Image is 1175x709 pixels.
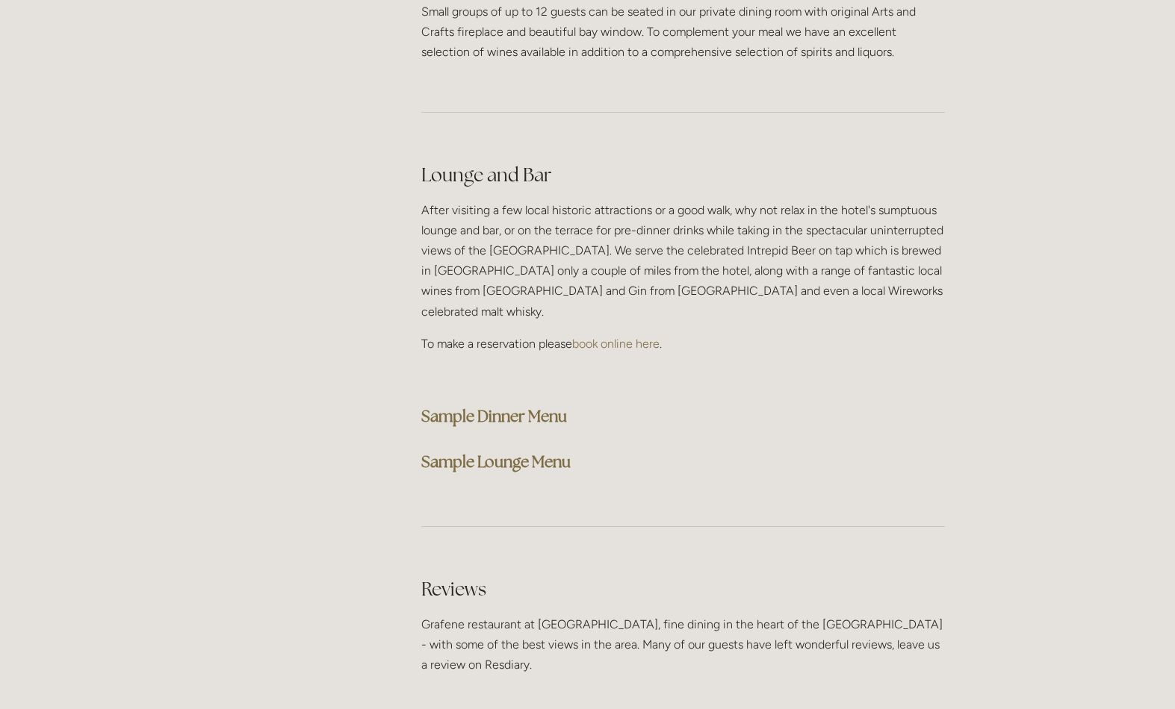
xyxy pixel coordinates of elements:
[421,334,945,354] p: To make a reservation please .
[421,406,567,426] a: Sample Dinner Menu
[572,337,660,351] a: book online here
[421,452,571,472] a: Sample Lounge Menu
[421,162,945,188] h2: Lounge and Bar
[421,200,945,322] p: After visiting a few local historic attractions or a good walk, why not relax in the hotel's sump...
[421,614,945,675] p: Grafene restaurant at [GEOGRAPHIC_DATA], fine dining in the heart of the [GEOGRAPHIC_DATA] - with...
[421,576,945,602] h2: Reviews
[421,1,945,63] p: Small groups of up to 12 guests can be seated in our private dining room with original Arts and C...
